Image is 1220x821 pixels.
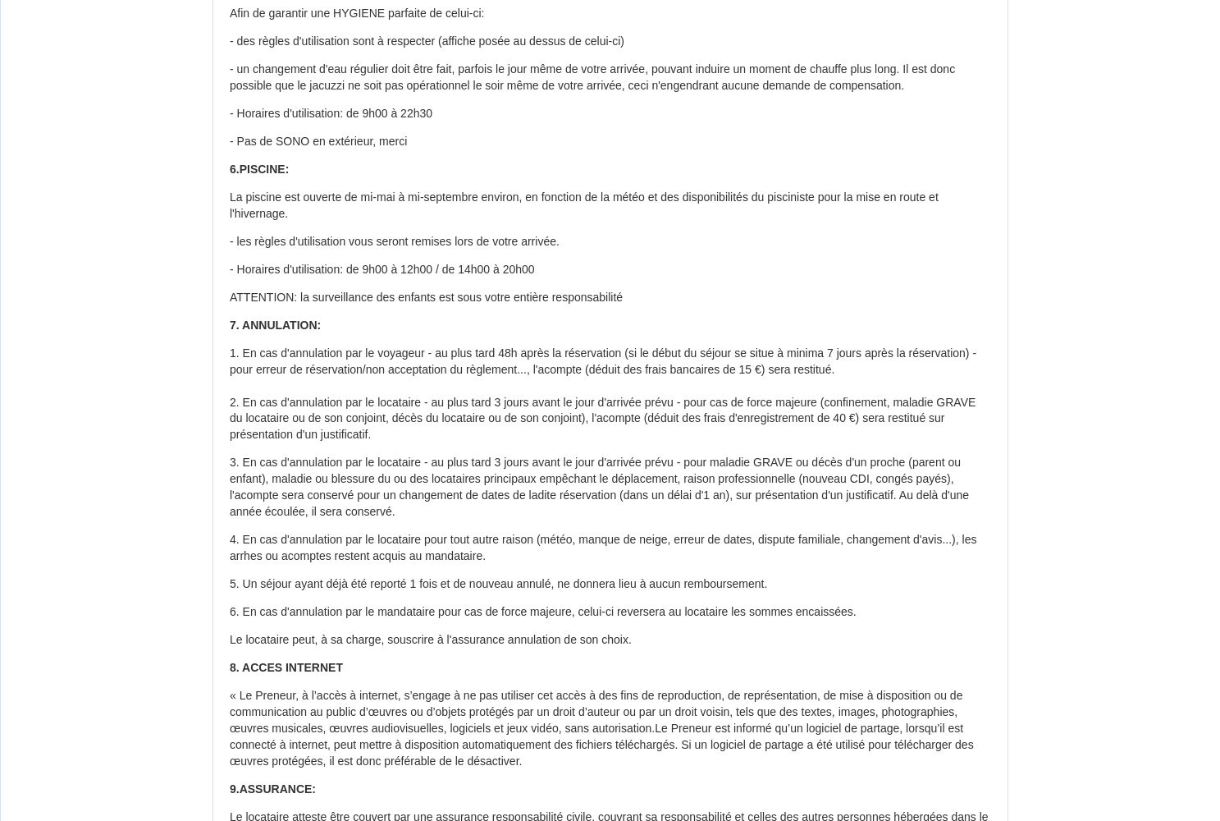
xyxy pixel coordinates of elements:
p: 6. En cas d'annulation par le mandataire pour cas de force majeure, celui-ci reversera au locatai... [230,604,991,621]
strong: 6.PISCINE: [230,163,289,176]
p: - Horaires d'utilisation: de 9h00 à 12h00 / de 14h00 à 20h00 [230,262,991,278]
strong: 9.ASSURANCE: [230,782,316,796]
p: Afin de garantir une HYGIENE parfaite de celui-ci: [230,6,991,22]
strong: 8. ACCES INTERNET [230,661,343,674]
p: - des règles d'utilisation sont à respecter (affiche posée au dessus de celui-ci) [230,34,991,50]
p: 3. En cas d'annulation par le locataire - au plus tard 3 jours avant le jour d'arrivée prévu - po... [230,455,991,521]
strong: 7. ANNULATION: [230,319,321,332]
p: 5. Un séjour ayant déjà été reporté 1 fois et de nouveau annulé, ne donnera lieu à aucun rembours... [230,576,991,593]
p: « Le Preneur, à l’accès à internet, s’engage à ne pas utiliser cet accès à des fins de reproducti... [230,688,991,770]
p: 4. En cas d'annulation par le locataire pour tout autre raison (météo, manque de neige, erreur de... [230,532,991,565]
p: La piscine est ouverte de mi-mai à mi-septembre environ, en fonction de la météo et des disponibi... [230,190,991,222]
p: 1. En cas d'annulation par le voyageur - au plus tard 48h après la réservation (si le début du sé... [230,346,991,444]
p: - un changement d'eau régulier doit être fait, parfois le jour même de votre arrivée, pouvant ind... [230,62,991,94]
p: - Horaires d'utilisation: de 9h00 à 22h30 [230,106,991,122]
p: - les règles d'utilisation vous seront remises lors de votre arrivée. [230,234,991,250]
p: Le locataire peut, à sa charge, souscrire à l'assurance annulation de son choix. [230,632,991,649]
p: - Pas de SONO en extérieur, merci [230,134,991,150]
p: ATTENTION: la surveillance des enfants est sous votre entière responsabilité [230,290,991,306]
